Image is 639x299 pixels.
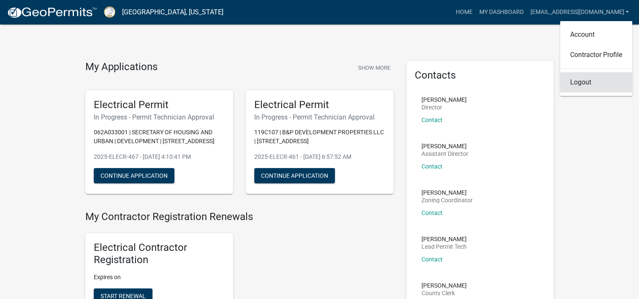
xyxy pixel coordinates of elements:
p: Assistant Director [421,151,468,157]
p: [PERSON_NAME] [421,97,467,103]
button: Continue Application [254,168,335,183]
a: Contact [421,209,443,216]
h5: Electrical Permit [94,99,225,111]
p: 062A033001 | SECRETARY OF HOUSING AND URBAN | DEVELOPMENT | [STREET_ADDRESS] [94,128,225,146]
a: Contact [421,256,443,263]
a: Contractor Profile [560,45,632,65]
p: Zoning Coordinator [421,197,473,203]
h4: My Applications [85,61,158,73]
a: Account [560,24,632,45]
p: [PERSON_NAME] [421,236,467,242]
h6: In Progress - Permit Technician Approval [254,113,385,121]
a: Contact [421,117,443,123]
h4: My Contractor Registration Renewals [85,211,394,223]
p: Director [421,104,467,110]
p: 2025-ELECR-461 - [DATE] 6:57:52 AM [254,152,385,161]
button: Continue Application [94,168,174,183]
img: Putnam County, Georgia [104,6,115,18]
p: Expires on [94,273,225,282]
p: 2025-ELECR-467 - [DATE] 4:10:41 PM [94,152,225,161]
a: My Dashboard [476,4,527,20]
p: Lead Permit Tech [421,244,467,250]
a: [EMAIL_ADDRESS][DOMAIN_NAME] [527,4,632,20]
p: 119C107 | B&P DEVELOPMENT PROPERTIES LLC | [STREET_ADDRESS] [254,128,385,146]
a: Home [452,4,476,20]
button: Show More [355,61,394,75]
h5: Electrical Permit [254,99,385,111]
h5: Electrical Contractor Registration [94,242,225,266]
a: Contact [421,163,443,170]
a: [GEOGRAPHIC_DATA], [US_STATE] [122,5,223,19]
span: Start Renewal [101,292,146,299]
p: County Clerk [421,290,467,296]
h6: In Progress - Permit Technician Approval [94,113,225,121]
div: [EMAIL_ADDRESS][DOMAIN_NAME] [560,21,632,96]
p: [PERSON_NAME] [421,283,467,288]
p: [PERSON_NAME] [421,143,468,149]
a: Logout [560,72,632,92]
h5: Contacts [415,69,546,82]
p: [PERSON_NAME] [421,190,473,196]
